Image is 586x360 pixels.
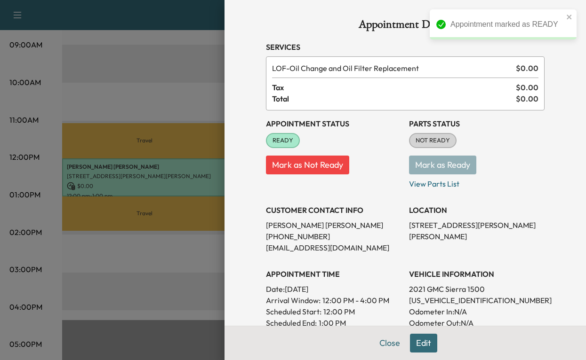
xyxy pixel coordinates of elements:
[266,19,545,34] h1: Appointment Details
[409,306,545,317] p: Odometer In: N/A
[566,13,573,21] button: close
[516,93,538,104] span: $ 0.00
[516,82,538,93] span: $ 0.00
[266,306,321,317] p: Scheduled Start:
[272,93,516,104] span: Total
[409,219,545,242] p: [STREET_ADDRESS][PERSON_NAME][PERSON_NAME]
[266,242,401,253] p: [EMAIL_ADDRESS][DOMAIN_NAME]
[322,295,389,306] span: 12:00 PM - 4:00 PM
[266,41,545,53] h3: Services
[266,118,401,129] h3: Appointment Status
[266,204,401,216] h3: CUSTOMER CONTACT INFO
[267,136,299,145] span: READY
[319,317,346,329] p: 1:00 PM
[409,204,545,216] h3: LOCATION
[266,317,317,329] p: Scheduled End:
[409,317,545,329] p: Odometer Out: N/A
[410,136,456,145] span: NOT READY
[409,268,545,280] h3: VEHICLE INFORMATION
[409,283,545,295] p: 2021 GMC Sierra 1500
[450,19,563,30] div: Appointment marked as READY
[410,334,437,352] button: Edit
[266,231,401,242] p: [PHONE_NUMBER]
[409,295,545,306] p: [US_VEHICLE_IDENTIFICATION_NUMBER]
[272,82,516,93] span: Tax
[266,268,401,280] h3: APPOINTMENT TIME
[373,334,406,352] button: Close
[266,156,349,174] button: Mark as Not Ready
[272,63,512,74] span: Oil Change and Oil Filter Replacement
[266,295,401,306] p: Arrival Window:
[266,283,401,295] p: Date: [DATE]
[516,63,538,74] span: $ 0.00
[409,174,545,189] p: View Parts List
[266,219,401,231] p: [PERSON_NAME] [PERSON_NAME]
[323,306,355,317] p: 12:00 PM
[409,118,545,129] h3: Parts Status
